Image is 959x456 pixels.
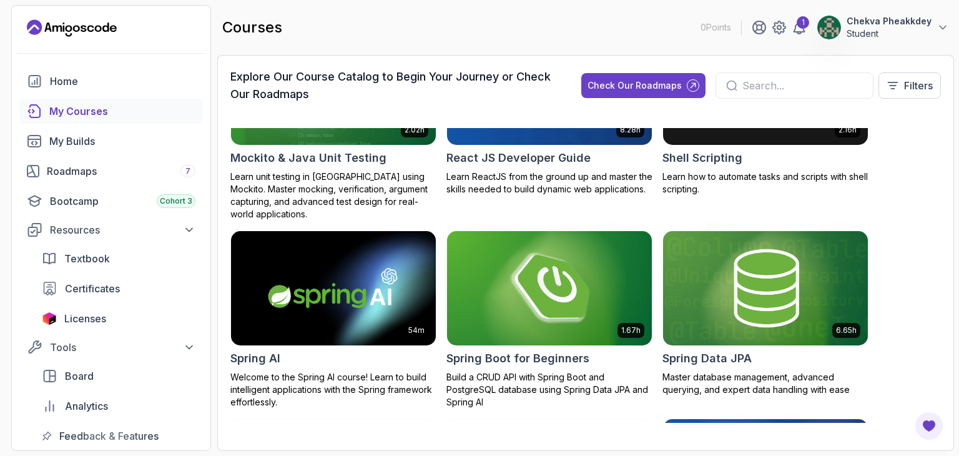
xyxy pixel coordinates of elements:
span: Board [65,369,94,384]
h2: Shell Scripting [662,149,742,167]
h2: courses [222,17,282,37]
a: board [34,364,203,389]
button: Tools [19,336,203,359]
a: courses [19,99,203,124]
a: Spring Data JPA card6.65hSpring Data JPAMaster database management, advanced querying, and expert... [662,230,868,397]
p: Filters [904,78,933,93]
p: 2.02h [405,125,425,135]
p: Welcome to the Spring AI course! Learn to build intelligent applications with the Spring framewor... [230,371,436,409]
a: Landing page [27,18,117,38]
a: bootcamp [19,189,203,214]
div: Roadmaps [47,164,195,179]
p: 6.65h [836,325,857,335]
span: Analytics [65,399,108,414]
div: Bootcamp [50,194,195,209]
div: 1 [797,16,809,29]
a: Spring AI card54mSpring AIWelcome to the Spring AI course! Learn to build intelligent application... [230,230,436,409]
p: 2.16h [839,125,857,135]
img: Spring Boot for Beginners card [442,228,657,349]
a: feedback [34,424,203,449]
a: analytics [34,394,203,419]
span: Textbook [64,251,110,266]
span: Licenses [64,311,106,326]
h2: Spring AI [230,350,280,367]
p: Build a CRUD API with Spring Boot and PostgreSQL database using Spring Data JPA and Spring AI [446,371,652,409]
div: Tools [50,340,195,355]
h2: Spring Boot for Beginners [446,350,589,367]
p: Learn ReactJS from the ground up and master the skills needed to build dynamic web applications. [446,171,652,196]
p: 1.67h [621,325,641,335]
span: Certificates [65,281,120,296]
a: roadmaps [19,159,203,184]
a: certificates [34,276,203,301]
a: 1 [792,20,807,35]
img: jetbrains icon [42,312,57,325]
a: home [19,69,203,94]
img: Spring AI card [231,231,436,346]
p: 54m [408,325,425,335]
p: Chekva Pheakkdey [847,15,932,27]
div: Resources [50,222,195,237]
span: Cohort 3 [160,196,192,206]
span: Feedback & Features [59,429,159,444]
button: Resources [19,219,203,241]
input: Search... [742,78,863,93]
img: user profile image [817,16,841,39]
a: licenses [34,306,203,331]
h2: Spring Data JPA [662,350,752,367]
p: 8.28h [620,125,641,135]
div: My Builds [49,134,195,149]
p: Learn how to automate tasks and scripts with shell scripting. [662,171,868,196]
h2: Mockito & Java Unit Testing [230,149,386,167]
p: 0 Points [701,21,731,34]
span: 7 [185,166,190,176]
a: builds [19,129,203,154]
button: user profile imageChekva PheakkdeyStudent [817,15,949,40]
h2: React JS Developer Guide [446,149,591,167]
button: Open Feedback Button [914,411,944,441]
a: Spring Boot for Beginners card1.67hSpring Boot for BeginnersBuild a CRUD API with Spring Boot and... [446,230,652,409]
div: My Courses [49,104,195,119]
p: Student [847,27,932,40]
button: Check Our Roadmaps [581,73,706,98]
img: Spring Data JPA card [663,231,868,346]
h3: Explore Our Course Catalog to Begin Your Journey or Check Our Roadmaps [230,68,559,103]
a: textbook [34,246,203,271]
div: Check Our Roadmaps [588,79,682,92]
button: Filters [878,72,941,99]
p: Master database management, advanced querying, and expert data handling with ease [662,371,868,396]
p: Learn unit testing in [GEOGRAPHIC_DATA] using Mockito. Master mocking, verification, argument cap... [230,171,436,221]
div: Home [50,74,195,89]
